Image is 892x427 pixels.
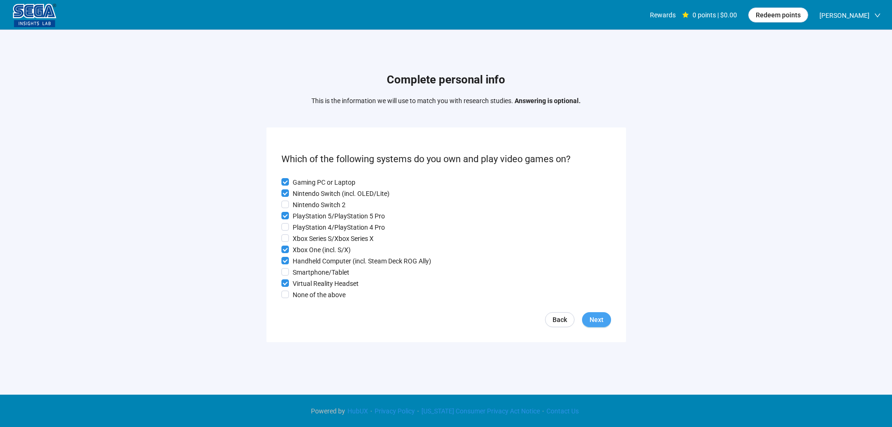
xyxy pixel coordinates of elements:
h1: Complete personal info [311,71,581,89]
p: Which of the following systems do you own and play video games on? [281,152,611,166]
p: PlayStation 4/PlayStation 4 Pro [293,222,385,232]
span: Redeem points [756,10,801,20]
p: None of the above [293,290,346,300]
span: Powered by [311,407,345,415]
p: Nintendo Switch 2 [293,200,346,210]
span: down [874,12,881,19]
div: · · · [311,406,581,416]
a: Privacy Policy [372,407,417,415]
a: HubUX [345,407,370,415]
strong: Answering is optional. [515,97,581,105]
p: This is the information we will use to match you with research studies. [311,96,581,106]
p: Xbox One (incl. S/X) [293,245,351,255]
p: Handheld Computer (incl. Steam Deck ROG Ally) [293,256,431,266]
a: Back [545,312,575,327]
a: [US_STATE] Consumer Privacy Act Notice [419,407,542,415]
span: Back [553,315,567,325]
a: Contact Us [544,407,581,415]
p: PlayStation 5/PlayStation 5 Pro [293,211,385,221]
p: Nintendo Switch (incl. OLED/Lite) [293,188,390,199]
span: [PERSON_NAME] [819,0,870,30]
span: star [682,12,689,18]
p: Smartphone/Tablet [293,267,349,277]
button: Redeem points [748,7,808,22]
button: Next [582,312,611,327]
p: Xbox Series S/Xbox Series X [293,233,374,244]
p: Virtual Reality Headset [293,278,359,289]
p: Gaming PC or Laptop [293,177,355,187]
span: Next [590,315,604,325]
